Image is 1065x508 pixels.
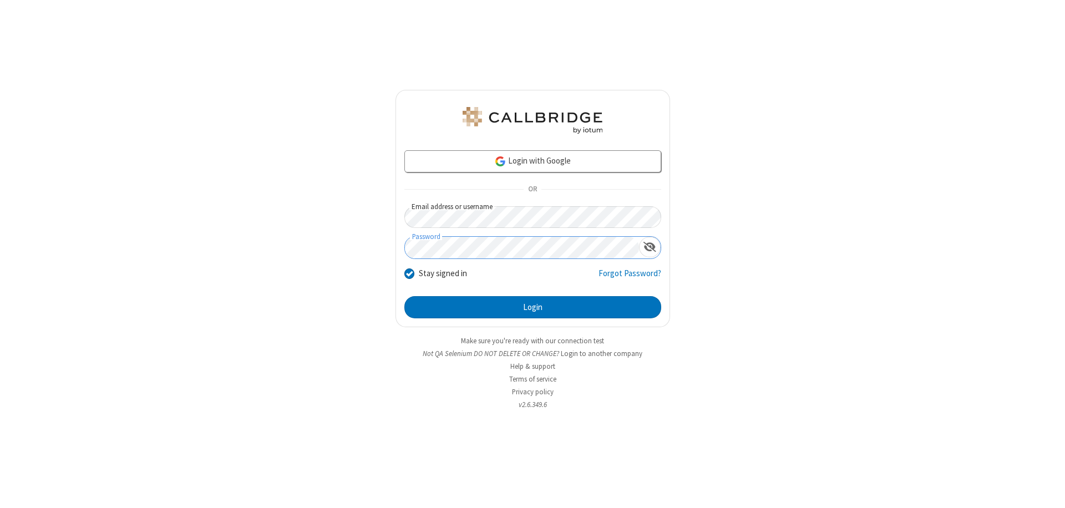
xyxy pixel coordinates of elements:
button: Login to another company [561,348,642,359]
li: v2.6.349.6 [395,399,670,410]
a: Privacy policy [512,387,554,397]
a: Login with Google [404,150,661,172]
button: Login [404,296,661,318]
a: Terms of service [509,374,556,384]
img: google-icon.png [494,155,506,167]
div: Show password [639,237,661,257]
input: Password [405,237,639,258]
label: Stay signed in [419,267,467,280]
img: QA Selenium DO NOT DELETE OR CHANGE [460,107,605,134]
li: Not QA Selenium DO NOT DELETE OR CHANGE? [395,348,670,359]
input: Email address or username [404,206,661,228]
a: Help & support [510,362,555,371]
span: OR [524,182,541,197]
iframe: Chat [1037,479,1057,500]
a: Forgot Password? [599,267,661,288]
a: Make sure you're ready with our connection test [461,336,604,346]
